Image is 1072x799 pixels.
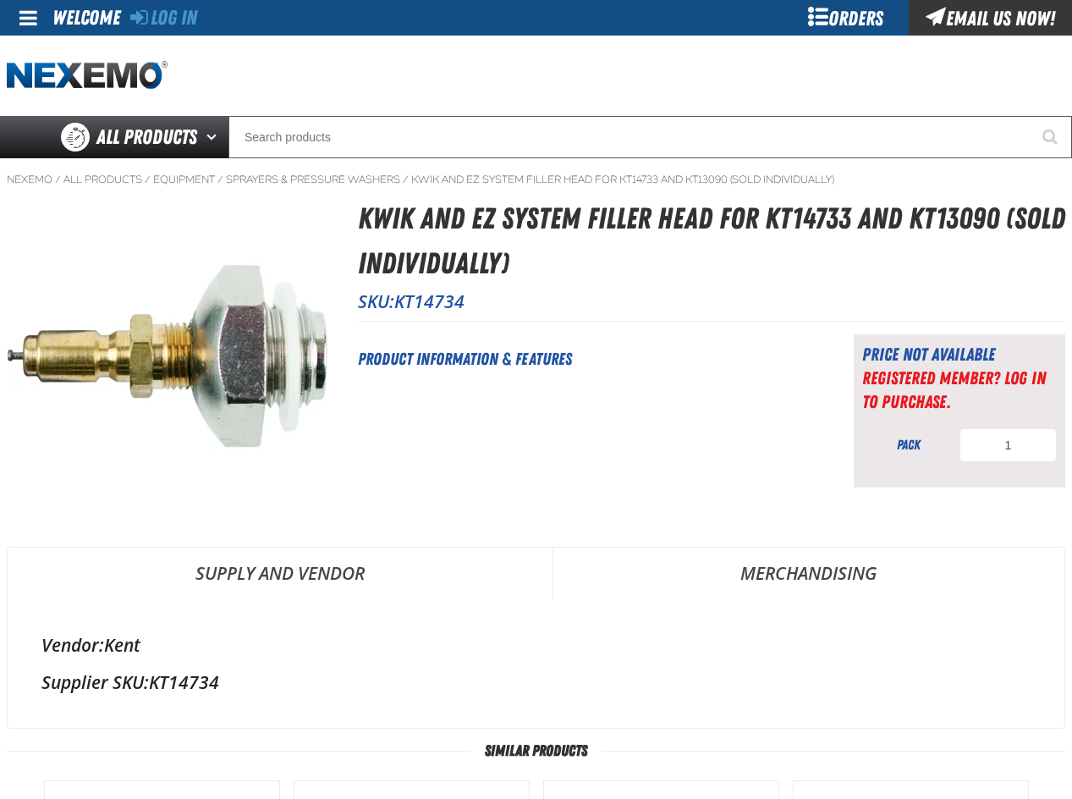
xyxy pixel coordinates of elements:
[7,173,52,186] a: Nexemo
[8,196,327,516] img: Kwik and EZ System Filler Head For KT14733 and KT13090 (Sold Individually)
[471,742,601,759] span: Similar Products
[55,173,61,186] span: /
[862,436,955,455] div: pack
[7,61,168,91] a: Home
[8,548,552,598] a: Supply and Vendor
[358,289,1065,313] p: SKU:
[63,173,142,186] a: All Products
[358,346,811,372] h2: Product Information & Features
[394,289,465,313] span: KT14734
[130,6,197,30] a: Log In
[959,428,1057,462] input: Product Quantity
[7,61,168,91] img: Nexemo logo
[862,343,1057,366] div: Price not available
[1030,116,1072,158] button: Start Searching
[41,633,104,657] label: Vendor:
[217,173,223,186] span: /
[41,633,1031,657] div: Kent
[553,548,1065,598] a: Merchandising
[403,173,409,186] span: /
[96,122,197,152] span: All Products
[153,173,215,186] a: Equipment
[411,173,834,186] a: Kwik and EZ System Filler Head For KT14733 and KT13090 (Sold Individually)
[7,173,1065,186] nav: Breadcrumbs
[862,367,1046,412] a: Registered Member? Log In to purchase.
[41,670,1031,694] div: KT14734
[226,173,400,186] a: Sprayers & Pressure Washers
[228,116,1072,158] input: Search
[201,116,228,158] button: Open All Products pages
[41,670,149,694] label: Supplier SKU:
[358,196,1065,285] h1: Kwik and EZ System Filler Head For KT14733 and KT13090 (Sold Individually)
[145,173,151,186] span: /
